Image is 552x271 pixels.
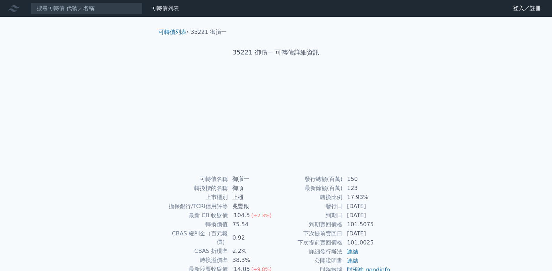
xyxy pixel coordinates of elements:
[343,220,391,229] td: 101.5075
[161,229,228,247] td: CBAS 權利金（百元報價）
[276,202,343,211] td: 發行日
[161,211,228,220] td: 最新 CB 收盤價
[228,193,276,202] td: 上櫃
[228,256,276,265] td: 38.3%
[276,247,343,256] td: 詳細發行辦法
[228,202,276,211] td: 兆豐銀
[232,211,251,220] div: 104.5
[251,213,271,218] span: (+2.3%)
[343,229,391,238] td: [DATE]
[31,2,143,14] input: 搜尋可轉債 代號／名稱
[343,184,391,193] td: 123
[276,175,343,184] td: 發行總額(百萬)
[161,247,228,256] td: CBAS 折現率
[343,193,391,202] td: 17.93%
[228,184,276,193] td: 御頂
[276,229,343,238] td: 下次提前賣回日
[343,202,391,211] td: [DATE]
[276,211,343,220] td: 到期日
[161,256,228,265] td: 轉換溢價率
[161,202,228,211] td: 擔保銀行/TCRI信用評等
[228,229,276,247] td: 0.92
[276,220,343,229] td: 到期賣回價格
[159,29,187,35] a: 可轉債列表
[191,28,227,36] li: 35221 御嵿一
[161,184,228,193] td: 轉換標的名稱
[228,247,276,256] td: 2.2%
[347,248,358,255] a: 連結
[343,175,391,184] td: 150
[347,257,358,264] a: 連結
[161,193,228,202] td: 上市櫃別
[507,3,546,14] a: 登入／註冊
[228,175,276,184] td: 御嵿一
[276,238,343,247] td: 下次提前賣回價格
[276,193,343,202] td: 轉換比例
[228,220,276,229] td: 75.54
[153,47,399,57] h1: 35221 御嵿一 可轉債詳細資訊
[161,175,228,184] td: 可轉債名稱
[159,28,189,36] li: ›
[343,211,391,220] td: [DATE]
[343,238,391,247] td: 101.0025
[151,5,179,12] a: 可轉債列表
[161,220,228,229] td: 轉換價值
[276,256,343,265] td: 公開說明書
[276,184,343,193] td: 最新餘額(百萬)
